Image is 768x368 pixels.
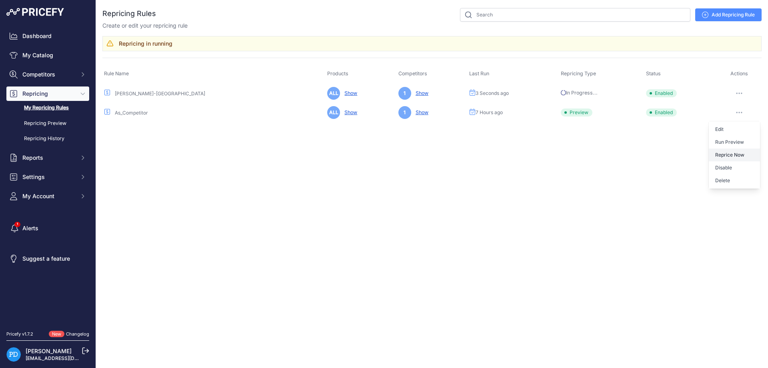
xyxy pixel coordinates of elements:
span: Rule Name [104,70,129,76]
span: My Account [22,192,75,200]
img: Pricefy Logo [6,8,64,16]
span: Repricing [22,90,75,98]
a: My Catalog [6,48,89,62]
span: Last Run [469,70,489,76]
button: Reports [6,151,89,165]
span: Status [646,70,661,76]
a: Repricing Preview [6,117,89,131]
span: Competitors [22,70,75,78]
button: Settings [6,170,89,184]
span: Preview [561,109,592,117]
button: Run Preview [709,136,760,149]
button: Delete [709,174,760,187]
span: Actions [730,70,748,76]
span: Competitors [398,70,427,76]
span: Enabled [646,109,677,117]
span: 1 [398,106,411,119]
a: Edit [709,123,760,136]
button: Competitors [6,67,89,82]
span: Enabled [646,89,677,97]
span: Settings [22,173,75,181]
h2: Repricing Rules [102,8,156,19]
a: Show [412,109,428,115]
button: My Account [6,189,89,203]
span: New [49,331,64,338]
span: 1 [398,87,411,100]
a: Show [341,90,357,96]
span: Reports [22,154,75,162]
span: Products [327,70,348,76]
h3: Repricing in running [119,40,172,48]
span: ALL [327,87,340,100]
a: [PERSON_NAME]-[GEOGRAPHIC_DATA] [115,90,205,97]
div: Pricefy v1.7.2 [6,331,33,338]
a: Show [412,90,428,96]
span: 7 Hours ago [476,109,503,116]
button: Reprice Now [709,149,760,161]
nav: Sidebar [6,29,89,321]
a: Suggest a feature [6,251,89,266]
button: Repricing [6,86,89,101]
span: 3 Seconds ago [476,90,509,97]
p: Create or edit your repricing rule [102,22,188,30]
a: Changelog [66,331,89,337]
button: Disable [709,161,760,174]
a: Dashboard [6,29,89,43]
a: Repricing History [6,132,89,146]
a: [PERSON_NAME] [26,348,72,354]
span: Repricing Type [561,70,596,76]
a: Alerts [6,221,89,235]
a: As_Competitor [115,110,148,116]
span: In Progress... [561,90,597,96]
span: ALL [327,106,340,119]
a: Show [341,109,357,115]
a: Add Repricing Rule [695,8,762,21]
a: [EMAIL_ADDRESS][DOMAIN_NAME] [26,355,109,361]
input: Search [460,8,690,22]
a: My Repricing Rules [6,101,89,115]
